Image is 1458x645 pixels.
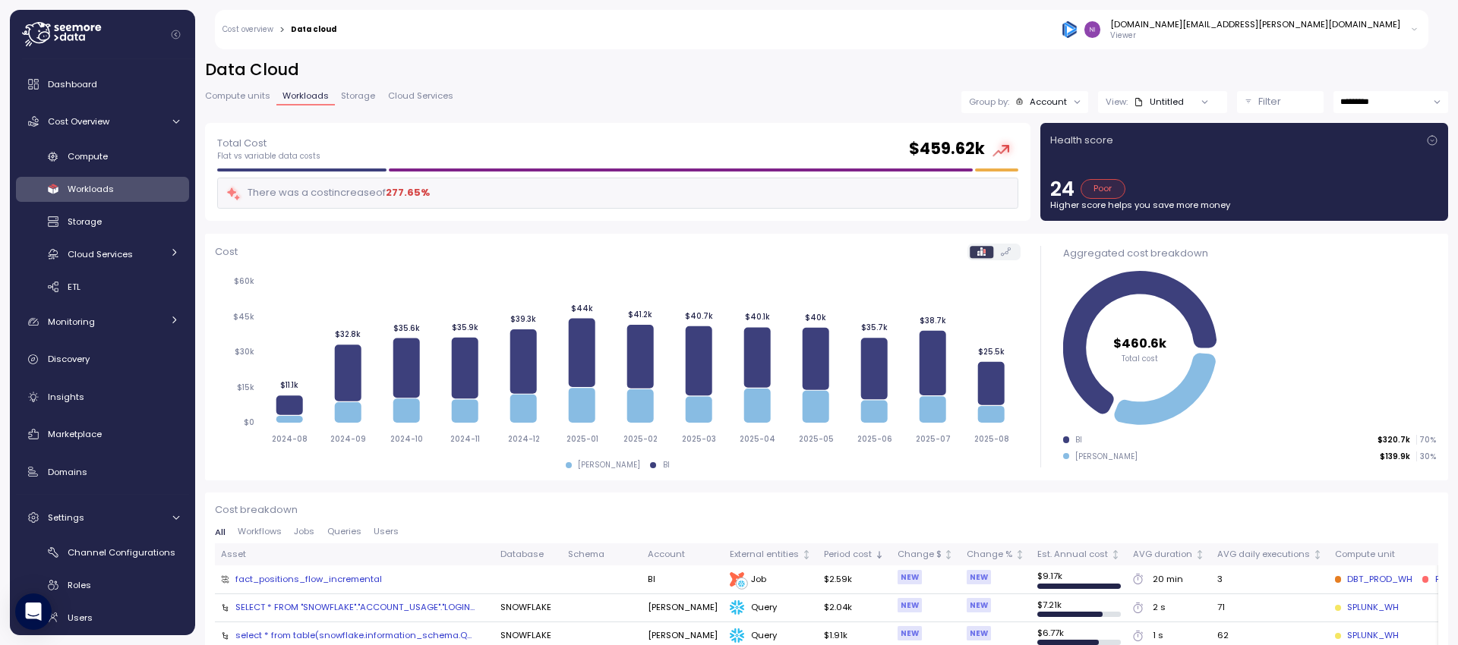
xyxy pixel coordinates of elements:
[1031,594,1127,622] td: $ 7.21k
[805,313,826,322] tspan: $40k
[510,314,536,324] tspan: $39.3k
[860,323,887,333] tspan: $35.7k
[1106,96,1128,108] p: View:
[663,460,670,470] div: BI
[623,434,658,444] tspan: 2025-02
[1153,573,1183,587] div: 20 min
[1133,548,1192,562] div: AVG duration
[235,573,382,587] a: fact_positions_flow_incremental
[16,106,189,137] a: Cost Overview
[1258,94,1281,109] p: Filter
[1378,435,1410,445] p: $320.7k
[1110,18,1400,30] div: [DOMAIN_NAME][EMAIL_ADDRESS][PERSON_NAME][DOMAIN_NAME]
[1084,21,1100,37] img: 9e447066f70f6147327256a2a406c280
[1031,565,1127,593] td: $ 9.17k
[818,543,891,565] th: Period costSorted descending
[1134,96,1184,108] div: Untitled
[1380,451,1410,462] p: $139.9k
[280,381,298,391] tspan: $11.1k
[68,281,80,293] span: ETL
[221,548,488,562] div: Asset
[48,511,84,524] span: Settings
[570,304,592,313] tspan: $44k
[16,69,189,99] a: Dashboard
[68,183,114,195] span: Workloads
[898,548,942,562] div: Change $
[16,241,189,266] a: Cloud Services
[961,543,1031,565] th: Change %Not sorted
[68,248,133,260] span: Cloud Services
[1417,451,1435,462] p: 30 %
[568,548,636,562] div: Schema
[1335,629,1399,643] div: SPLUNK_WH
[16,540,189,565] a: Channel Configurations
[578,460,640,470] div: [PERSON_NAME]
[507,434,539,444] tspan: 2024-12
[16,382,189,412] a: Insights
[1335,601,1399,615] div: SPLUNK_WH
[16,457,189,487] a: Domains
[1050,179,1075,199] p: 24
[16,307,189,337] a: Monitoring
[390,434,423,444] tspan: 2024-10
[393,323,419,333] tspan: $35.6k
[1153,629,1163,643] div: 1 s
[1217,548,1310,562] div: AVG daily executions
[451,322,478,332] tspan: $35.9k
[648,548,718,562] div: Account
[222,26,273,33] a: Cost overview
[969,96,1009,108] p: Group by:
[500,548,556,562] div: Database
[68,579,91,591] span: Roles
[682,434,716,444] tspan: 2025-03
[730,628,812,643] div: Query
[16,572,189,597] a: Roles
[919,316,945,326] tspan: $38.7k
[16,345,189,375] a: Discovery
[891,543,960,565] th: Change $Not sorted
[824,548,872,562] div: Period cost
[282,92,329,100] span: Workloads
[341,92,375,100] span: Storage
[818,594,891,622] td: $2.04k
[967,570,991,584] div: NEW
[235,348,254,357] tspan: $30k
[48,428,102,440] span: Marketplace
[234,277,254,287] tspan: $60k
[1030,96,1067,108] div: Account
[1063,246,1436,261] div: Aggregated cost breakdown
[1015,549,1025,560] div: Not sorted
[898,570,922,584] div: NEW
[335,330,361,340] tspan: $32.8k
[16,144,189,169] a: Compute
[1031,543,1127,565] th: Est. Annual costNot sorted
[327,527,361,536] span: Queries
[1050,133,1113,148] p: Health score
[68,612,93,624] span: Users
[235,601,475,613] div: SELECT * FROM "SNOWFLAKE"."ACCOUNT_USAGE"."LOGIN...
[166,29,185,40] button: Collapse navigation
[1211,594,1329,622] td: 71
[967,598,991,612] div: NEW
[68,216,102,228] span: Storage
[16,502,189,533] a: Settings
[494,594,562,622] td: SNOWFLAKE
[233,312,254,322] tspan: $45k
[1037,548,1108,562] div: Est. Annual cost
[238,527,282,536] span: Workflows
[1081,179,1125,199] div: Poor
[628,310,652,319] tspan: $41.2k
[1113,335,1166,352] tspan: $460.6k
[217,136,320,151] p: Total Cost
[68,546,175,558] span: Channel Configurations
[1194,549,1205,560] div: Not sorted
[566,434,598,444] tspan: 2025-01
[15,593,52,630] div: Open Intercom Messenger
[909,138,985,160] h2: $ 459.62k
[215,244,238,260] p: Cost
[898,598,922,612] div: NEW
[48,115,109,127] span: Cost Overview
[1211,565,1329,593] td: 3
[967,626,991,640] div: NEW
